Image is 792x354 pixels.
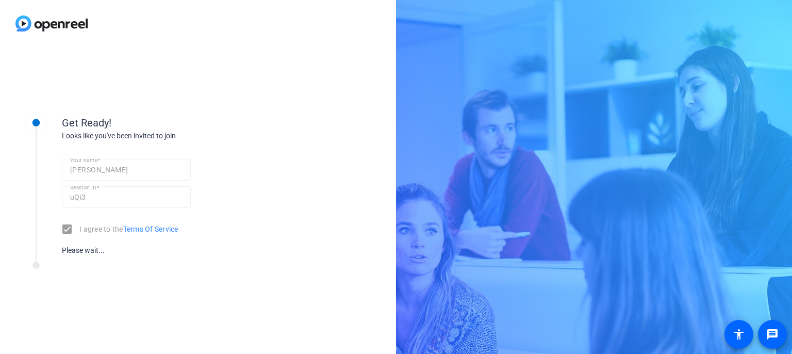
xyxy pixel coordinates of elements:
[62,245,191,256] div: Please wait...
[70,157,97,163] mat-label: Your name
[62,131,268,141] div: Looks like you've been invited to join
[766,328,779,341] mat-icon: message
[733,328,745,341] mat-icon: accessibility
[70,184,96,190] mat-label: Session ID
[62,115,268,131] div: Get Ready!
